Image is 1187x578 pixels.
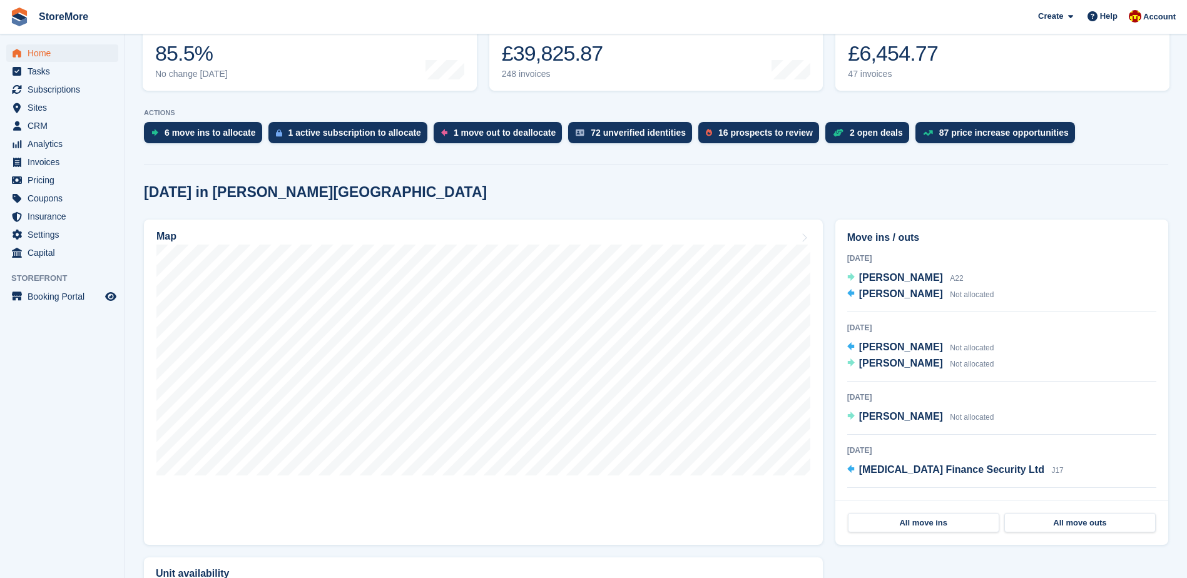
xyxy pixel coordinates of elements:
span: Invoices [28,153,103,171]
a: menu [6,171,118,189]
img: move_outs_to_deallocate_icon-f764333ba52eb49d3ac5e1228854f67142a1ed5810a6f6cc68b1a99e826820c5.svg [441,129,447,136]
span: Sites [28,99,103,116]
img: move_ins_to_allocate_icon-fdf77a2bb77ea45bf5b3d319d69a93e2d87916cf1d5bf7949dd705db3b84f3ca.svg [151,129,158,136]
span: [PERSON_NAME] [859,411,943,422]
span: Pricing [28,171,103,189]
a: Awaiting payment £6,454.77 47 invoices [835,11,1169,91]
span: Not allocated [950,360,994,368]
span: Booking Portal [28,288,103,305]
a: menu [6,190,118,207]
a: menu [6,81,118,98]
a: menu [6,63,118,80]
div: 16 prospects to review [718,128,813,138]
div: 6 move ins to allocate [165,128,256,138]
img: active_subscription_to_allocate_icon-d502201f5373d7db506a760aba3b589e785aa758c864c3986d89f69b8ff3... [276,129,282,137]
a: [PERSON_NAME] Not allocated [847,409,994,425]
div: [DATE] [847,392,1156,403]
div: No change [DATE] [155,69,228,79]
a: menu [6,99,118,116]
img: verify_identity-adf6edd0f0f0b5bbfe63781bf79b02c33cf7c696d77639b501bdc392416b5a36.svg [576,129,584,136]
a: menu [6,135,118,153]
span: Coupons [28,190,103,207]
div: 1 active subscription to allocate [288,128,421,138]
a: [PERSON_NAME] Not allocated [847,286,994,303]
a: menu [6,208,118,225]
div: £6,454.77 [848,41,938,66]
div: 47 invoices [848,69,938,79]
h2: [DATE] in [PERSON_NAME][GEOGRAPHIC_DATA] [144,184,487,201]
span: Subscriptions [28,81,103,98]
a: [PERSON_NAME] Not allocated [847,340,994,356]
span: Help [1100,10,1118,23]
span: [MEDICAL_DATA] Finance Security Ltd [859,464,1044,475]
a: 16 prospects to review [698,122,825,150]
div: £39,825.87 [502,41,603,66]
div: 87 price increase opportunities [939,128,1069,138]
h2: Map [156,231,176,242]
span: [PERSON_NAME] [859,358,943,368]
span: [PERSON_NAME] [859,342,943,352]
a: menu [6,244,118,261]
a: Month-to-date sales £39,825.87 248 invoices [489,11,823,91]
a: menu [6,288,118,305]
span: Storefront [11,272,125,285]
span: [PERSON_NAME] [859,288,943,299]
img: stora-icon-8386f47178a22dfd0bd8f6a31ec36ba5ce8667c1dd55bd0f319d3a0aa187defe.svg [10,8,29,26]
a: [PERSON_NAME] A22 [847,270,964,286]
span: Not allocated [950,290,994,299]
a: StoreMore [34,6,93,27]
div: [DATE] [847,253,1156,264]
span: Not allocated [950,413,994,422]
a: Map [144,220,823,545]
div: 248 invoices [502,69,603,79]
a: menu [6,153,118,171]
div: [DATE] [847,322,1156,333]
img: price_increase_opportunities-93ffe204e8149a01c8c9dc8f82e8f89637d9d84a8eef4429ea346261dce0b2c0.svg [923,130,933,136]
a: [PERSON_NAME] Not allocated [847,356,994,372]
a: Preview store [103,289,118,304]
h2: Move ins / outs [847,230,1156,245]
span: [PERSON_NAME] [859,272,943,283]
a: 72 unverified identities [568,122,698,150]
a: 1 active subscription to allocate [268,122,434,150]
span: Account [1143,11,1176,23]
div: 72 unverified identities [591,128,686,138]
div: [DATE] [847,498,1156,509]
span: CRM [28,117,103,134]
a: menu [6,44,118,62]
span: Home [28,44,103,62]
span: Not allocated [950,343,994,352]
a: 1 move out to deallocate [434,122,568,150]
a: 2 open deals [825,122,915,150]
a: menu [6,226,118,243]
img: prospect-51fa495bee0391a8d652442698ab0144808aea92771e9ea1ae160a38d050c398.svg [706,129,712,136]
a: Occupancy 85.5% No change [DATE] [143,11,477,91]
img: Store More Team [1129,10,1141,23]
a: 87 price increase opportunities [915,122,1081,150]
a: All move ins [848,513,999,533]
div: 2 open deals [850,128,903,138]
a: 6 move ins to allocate [144,122,268,150]
span: Create [1038,10,1063,23]
span: Tasks [28,63,103,80]
span: Insurance [28,208,103,225]
span: J17 [1051,466,1063,475]
a: menu [6,117,118,134]
span: Settings [28,226,103,243]
a: [MEDICAL_DATA] Finance Security Ltd J17 [847,462,1064,479]
div: 1 move out to deallocate [454,128,556,138]
p: ACTIONS [144,109,1168,117]
span: Analytics [28,135,103,153]
span: A22 [950,274,963,283]
img: deal-1b604bf984904fb50ccaf53a9ad4b4a5d6e5aea283cecdc64d6e3604feb123c2.svg [833,128,843,137]
div: [DATE] [847,445,1156,456]
a: All move outs [1004,513,1156,533]
span: Capital [28,244,103,261]
div: 85.5% [155,41,228,66]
